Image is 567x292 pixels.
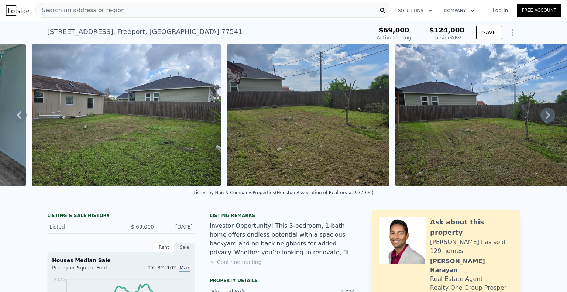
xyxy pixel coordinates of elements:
[430,217,512,238] div: Ask about this property
[210,221,357,257] div: Investor Opportunity! This 3-bedroom, 1-bath home offers endless potential with a spacious backya...
[517,4,561,17] a: Free Account
[179,265,190,272] span: Max
[429,34,464,41] div: Lotside ARV
[47,213,195,220] div: LISTING & SALE HISTORY
[484,7,517,14] a: Log In
[47,27,243,37] div: [STREET_ADDRESS] , Freeport , [GEOGRAPHIC_DATA] 77541
[36,6,125,15] span: Search an address or region
[154,243,174,252] div: Rent
[52,257,190,264] div: Houses Median Sale
[392,4,438,17] button: Solutions
[52,264,121,276] div: Price per Square Foot
[379,26,409,34] span: $69,000
[430,238,512,255] div: [PERSON_NAME] has sold 129 homes
[160,223,193,230] div: [DATE]
[193,190,374,195] div: Listed by Nan & Company Properties (Houston Association of Realtors #3977996)
[32,44,221,186] img: Sale: 167643349 Parcel: 111888733
[167,265,176,271] span: 10Y
[174,243,195,252] div: Sale
[54,277,65,282] tspan: $325
[505,25,520,40] button: Show Options
[210,278,357,284] div: Property details
[6,5,29,16] img: Lotside
[430,257,512,275] div: [PERSON_NAME] Narayan
[49,223,115,230] div: Listed
[438,4,481,17] button: Company
[377,35,411,41] span: Active Listing
[227,44,390,186] img: Sale: 167643349 Parcel: 111888733
[210,258,262,266] button: Continue reading
[429,26,464,34] span: $124,000
[157,265,164,271] span: 3Y
[148,265,154,271] span: 1Y
[476,26,502,39] button: SAVE
[210,213,357,219] div: Listing remarks
[131,224,154,230] span: $ 69,000
[430,275,483,284] div: Real Estate Agent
